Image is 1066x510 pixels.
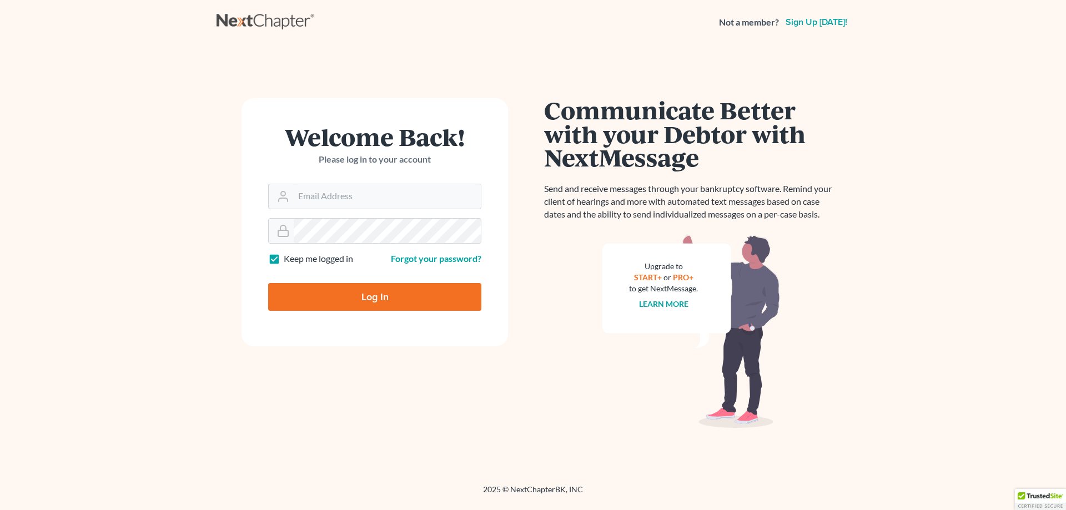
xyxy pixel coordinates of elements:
[294,184,481,209] input: Email Address
[268,153,481,166] p: Please log in to your account
[673,272,693,282] a: PRO+
[391,253,481,264] a: Forgot your password?
[544,183,838,221] p: Send and receive messages through your bankruptcy software. Remind your client of hearings and mo...
[639,299,688,309] a: Learn more
[629,261,698,272] div: Upgrade to
[268,283,481,311] input: Log In
[544,98,838,169] h1: Communicate Better with your Debtor with NextMessage
[268,125,481,149] h1: Welcome Back!
[284,253,353,265] label: Keep me logged in
[663,272,671,282] span: or
[719,16,779,29] strong: Not a member?
[783,18,849,27] a: Sign up [DATE]!
[1015,489,1066,510] div: TrustedSite Certified
[634,272,662,282] a: START+
[602,234,780,428] img: nextmessage_bg-59042aed3d76b12b5cd301f8e5b87938c9018125f34e5fa2b7a6b67550977c72.svg
[629,283,698,294] div: to get NextMessage.
[217,484,849,504] div: 2025 © NextChapterBK, INC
